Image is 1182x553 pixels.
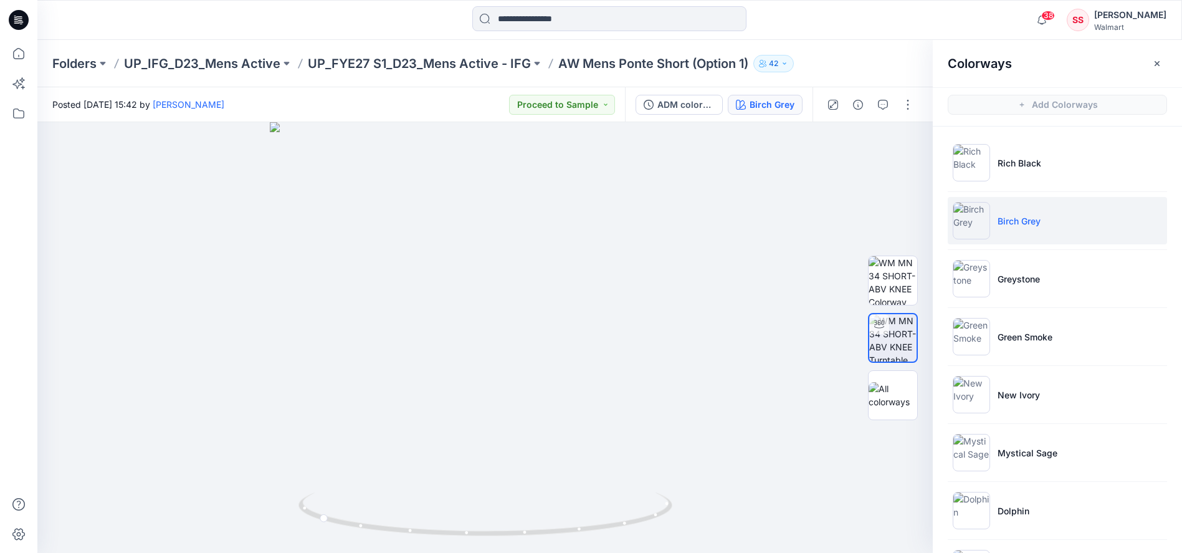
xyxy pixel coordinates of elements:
p: Green Smoke [998,330,1052,344]
div: ADM colorways [657,98,715,112]
p: Rich Black [998,156,1041,170]
button: Birch Grey [728,95,803,115]
img: Mystical Sage [953,434,990,471]
button: Details [848,95,868,115]
p: Greystone [998,272,1040,286]
img: Birch Grey [953,202,990,239]
p: New Ivory [998,388,1040,402]
a: UP_FYE27 S1_D23_Mens Active - IFG [308,55,531,72]
p: Mystical Sage [998,446,1057,459]
img: Greystone [953,260,990,297]
span: Posted [DATE] 15:42 by [52,98,224,111]
img: New Ivory [953,376,990,413]
div: Birch Grey [750,98,794,112]
img: Rich Black [953,144,990,181]
p: Birch Grey [998,214,1041,228]
a: [PERSON_NAME] [153,99,224,110]
p: AW Mens Ponte Short (Option 1) [558,55,748,72]
img: WM MN 34 SHORT-ABV KNEE Colorway wo Avatar [869,256,917,305]
p: Dolphin [998,504,1029,517]
img: WM MN 34 SHORT-ABV KNEE Turntable with Avatar [869,314,917,362]
p: 42 [769,57,778,70]
button: ADM colorways [636,95,723,115]
h2: Colorways [948,56,1012,71]
img: Green Smoke [953,318,990,355]
button: 42 [753,55,794,72]
div: Walmart [1094,22,1166,32]
div: SS [1067,9,1089,31]
div: [PERSON_NAME] [1094,7,1166,22]
a: Folders [52,55,97,72]
a: UP_IFG_D23_Mens Active [124,55,280,72]
img: All colorways [869,382,917,408]
img: Dolphin [953,492,990,529]
span: 38 [1041,11,1055,21]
